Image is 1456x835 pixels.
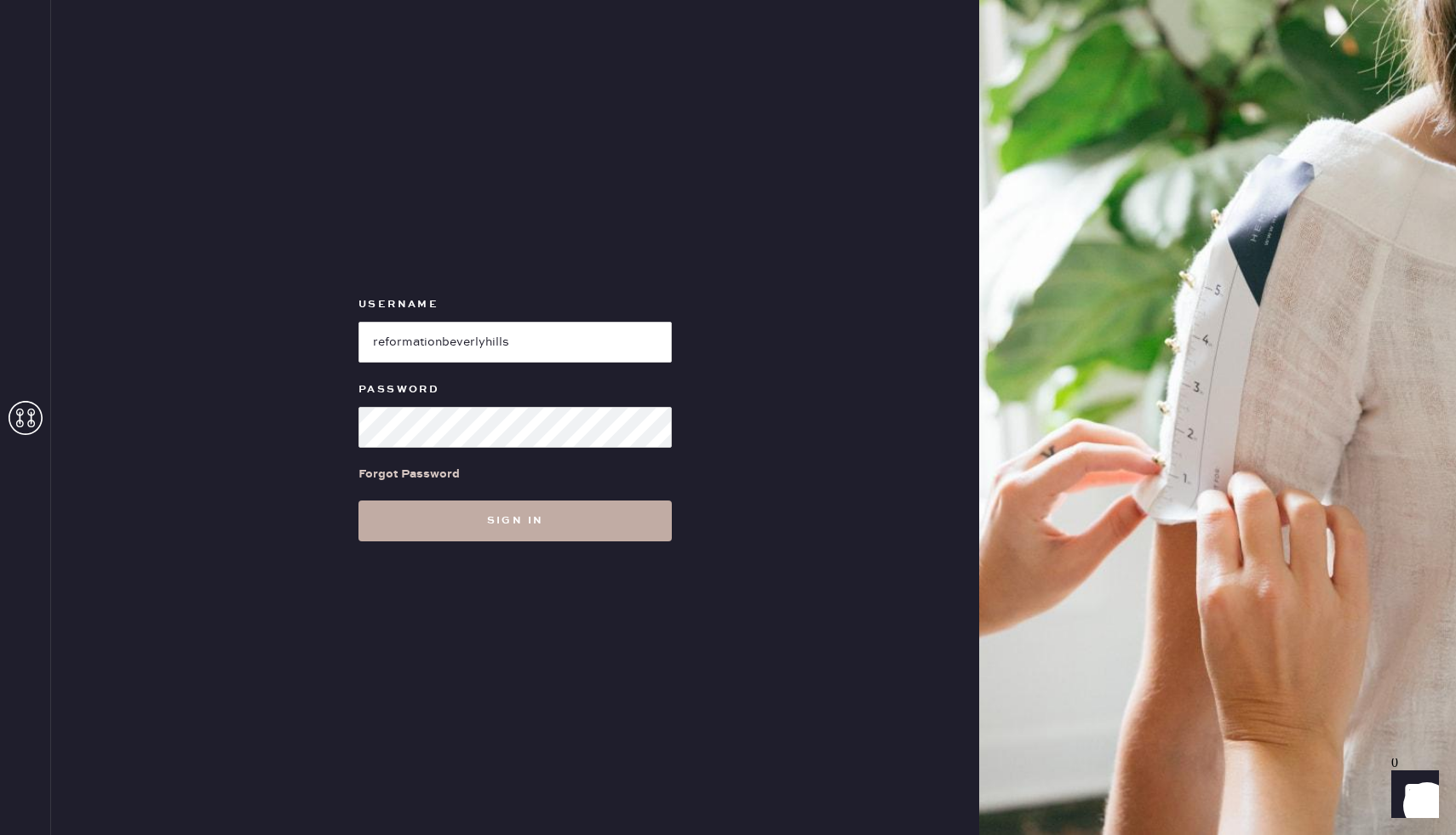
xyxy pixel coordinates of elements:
[358,448,460,500] a: Forgot Password
[358,465,460,483] div: Forgot Password
[358,500,672,541] button: Sign in
[1375,758,1448,832] iframe: Front Chat
[358,295,672,315] label: Username
[358,322,672,363] input: e.g. john@doe.com
[358,380,672,400] label: Password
